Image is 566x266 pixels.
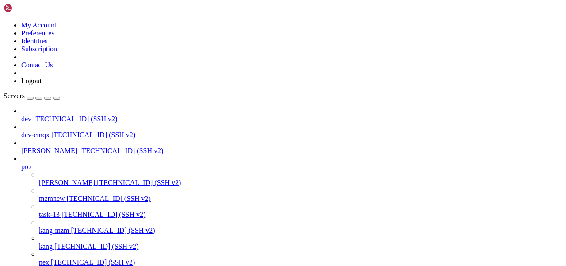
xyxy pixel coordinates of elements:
[39,211,562,219] a: task-13 [TECHNICAL_ID] (SSH v2)
[4,92,25,100] span: Servers
[4,4,54,12] img: Shellngn
[39,243,53,250] span: kang
[21,45,57,53] a: Subscription
[21,147,562,155] a: [PERSON_NAME] [TECHNICAL_ID] (SSH v2)
[21,131,562,139] a: dev-emqx [TECHNICAL_ID] (SSH v2)
[21,147,77,154] span: [PERSON_NAME]
[39,179,562,187] a: [PERSON_NAME] [TECHNICAL_ID] (SSH v2)
[51,258,135,266] span: [TECHNICAL_ID] (SSH v2)
[51,131,135,139] span: [TECHNICAL_ID] (SSH v2)
[39,227,562,235] a: kang-mzm [TECHNICAL_ID] (SSH v2)
[71,227,155,234] span: [TECHNICAL_ID] (SSH v2)
[21,77,42,85] a: Logout
[39,219,562,235] li: kang-mzm [TECHNICAL_ID] (SSH v2)
[39,211,60,218] span: task-13
[33,115,117,123] span: [TECHNICAL_ID] (SSH v2)
[54,243,138,250] span: [TECHNICAL_ID] (SSH v2)
[4,92,60,100] a: Servers
[67,195,151,202] span: [TECHNICAL_ID] (SSH v2)
[39,195,562,203] a: mzmnew [TECHNICAL_ID] (SSH v2)
[21,131,50,139] span: dev-emqx
[21,139,562,155] li: [PERSON_NAME] [TECHNICAL_ID] (SSH v2)
[39,203,562,219] li: task-13 [TECHNICAL_ID] (SSH v2)
[21,115,31,123] span: dev
[21,115,562,123] a: dev [TECHNICAL_ID] (SSH v2)
[21,29,54,37] a: Preferences
[21,163,31,170] span: pro
[61,211,145,218] span: [TECHNICAL_ID] (SSH v2)
[97,179,181,186] span: [TECHNICAL_ID] (SSH v2)
[21,61,53,69] a: Contact Us
[39,187,562,203] li: mzmnew [TECHNICAL_ID] (SSH v2)
[21,37,48,45] a: Identities
[21,107,562,123] li: dev [TECHNICAL_ID] (SSH v2)
[21,163,562,171] a: pro
[39,258,49,266] span: nex
[21,123,562,139] li: dev-emqx [TECHNICAL_ID] (SSH v2)
[79,147,163,154] span: [TECHNICAL_ID] (SSH v2)
[39,243,562,251] a: kang [TECHNICAL_ID] (SSH v2)
[39,195,65,202] span: mzmnew
[21,21,57,29] a: My Account
[39,171,562,187] li: [PERSON_NAME] [TECHNICAL_ID] (SSH v2)
[39,227,69,234] span: kang-mzm
[39,235,562,251] li: kang [TECHNICAL_ID] (SSH v2)
[39,179,95,186] span: [PERSON_NAME]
